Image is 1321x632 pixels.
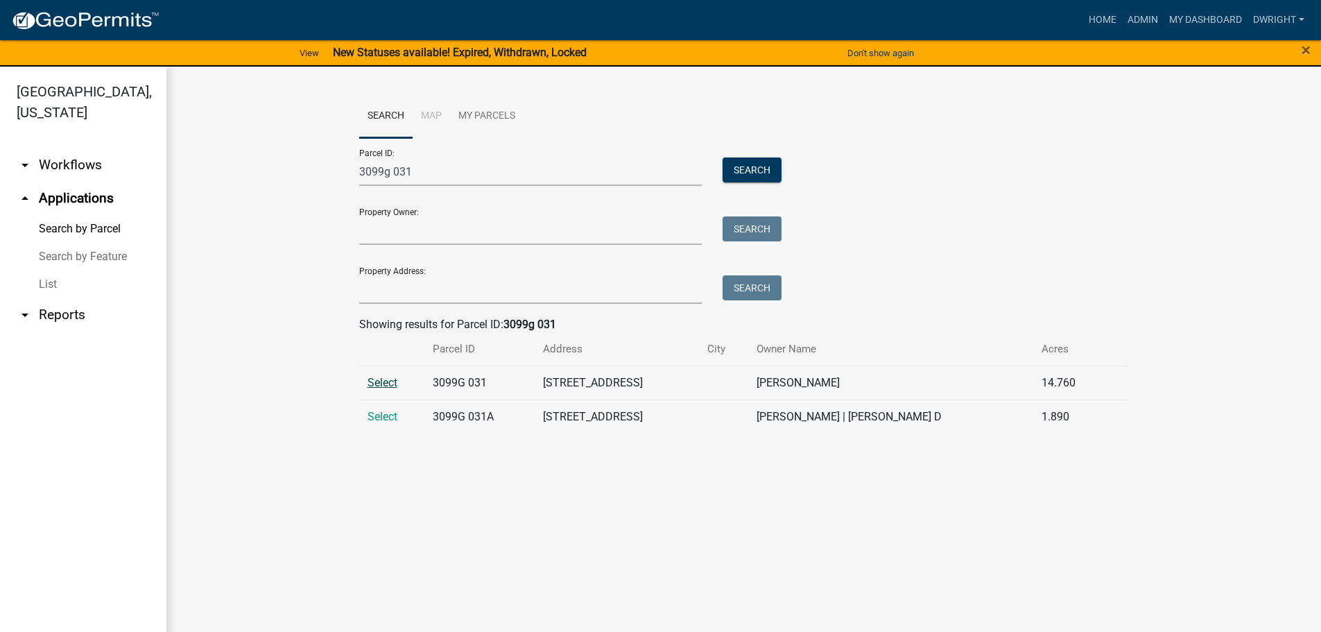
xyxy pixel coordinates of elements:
[359,94,413,139] a: Search
[748,333,1033,366] th: Owner Name
[1033,366,1105,400] td: 14.760
[1033,333,1105,366] th: Acres
[503,318,556,331] strong: 3099g 031
[424,400,534,434] td: 3099G 031A
[450,94,524,139] a: My Parcels
[17,307,33,323] i: arrow_drop_down
[359,316,1129,333] div: Showing results for Parcel ID:
[17,190,33,207] i: arrow_drop_up
[535,366,700,400] td: [STREET_ADDRESS]
[723,157,782,182] button: Search
[368,410,397,423] a: Select
[1122,7,1164,33] a: Admin
[1083,7,1122,33] a: Home
[842,42,919,65] button: Don't show again
[1247,7,1310,33] a: Dwright
[424,333,534,366] th: Parcel ID
[1164,7,1247,33] a: My Dashboard
[1302,42,1311,58] button: Close
[333,46,587,59] strong: New Statuses available! Expired, Withdrawn, Locked
[535,333,700,366] th: Address
[368,376,397,389] a: Select
[294,42,325,65] a: View
[748,366,1033,400] td: [PERSON_NAME]
[1033,400,1105,434] td: 1.890
[699,333,748,366] th: City
[723,216,782,241] button: Search
[748,400,1033,434] td: [PERSON_NAME] | [PERSON_NAME] D
[1302,40,1311,60] span: ×
[17,157,33,173] i: arrow_drop_down
[535,400,700,434] td: [STREET_ADDRESS]
[424,366,534,400] td: 3099G 031
[723,275,782,300] button: Search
